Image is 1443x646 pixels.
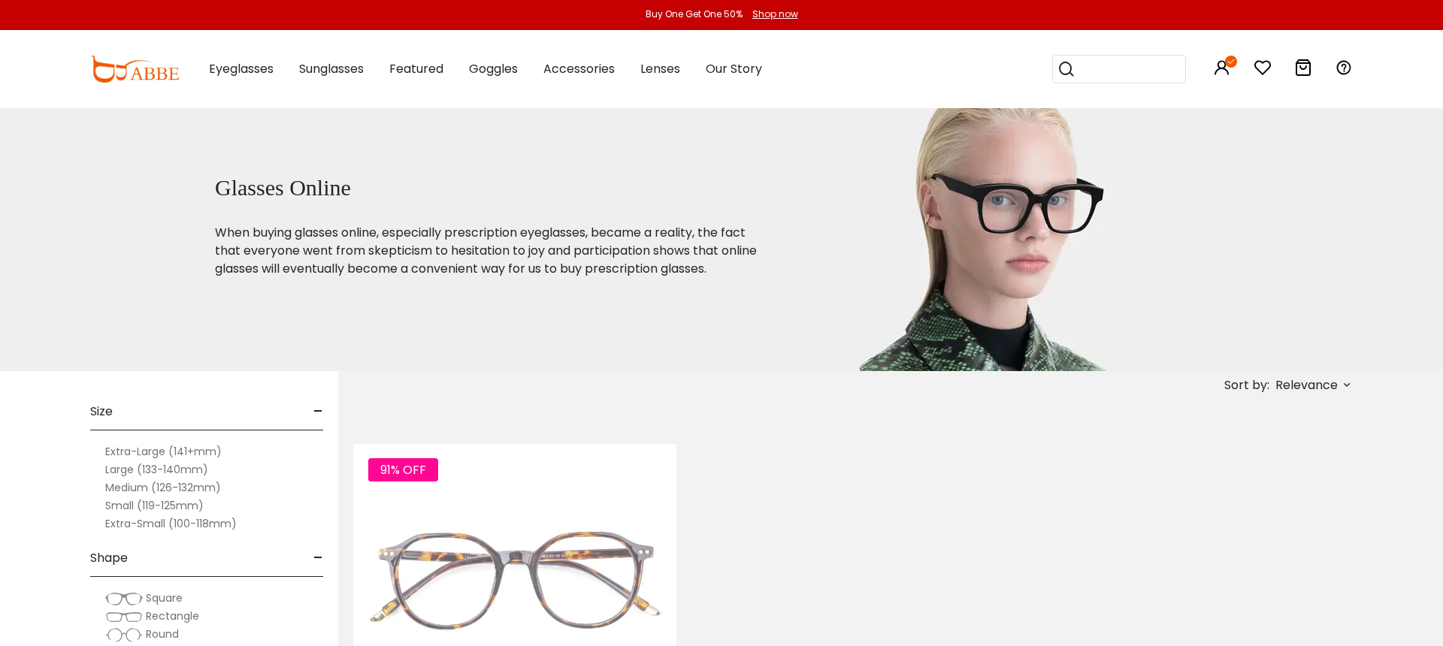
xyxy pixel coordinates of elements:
[90,394,113,430] span: Size
[105,497,204,515] label: Small (119-125mm)
[105,609,143,624] img: Rectangle.png
[389,60,443,77] span: Featured
[105,442,222,460] label: Extra-Large (141+mm)
[215,174,762,201] h1: Glasses Online
[313,394,323,430] span: -
[706,60,762,77] span: Our Story
[800,108,1181,371] img: glasses online
[543,60,615,77] span: Accessories
[90,540,128,576] span: Shape
[146,590,183,605] span: Square
[640,60,680,77] span: Lenses
[313,540,323,576] span: -
[105,515,237,533] label: Extra-Small (100-118mm)
[146,626,179,641] span: Round
[1224,376,1269,394] span: Sort by:
[646,8,743,21] div: Buy One Get One 50%
[105,627,143,642] img: Round.png
[299,60,364,77] span: Sunglasses
[105,478,221,497] label: Medium (126-132mm)
[752,8,798,21] div: Shop now
[745,8,798,20] a: Shop now
[105,591,143,606] img: Square.png
[105,460,208,478] label: Large (133-140mm)
[368,458,438,481] span: 91% OFF
[1275,372,1338,399] span: Relevance
[90,56,179,83] img: abbeglasses.com
[469,60,518,77] span: Goggles
[215,224,762,278] p: When buying glasses online, especially prescription eyeglasses, became a reality, the fact that e...
[209,60,274,77] span: Eyeglasses
[146,608,199,623] span: Rectangle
